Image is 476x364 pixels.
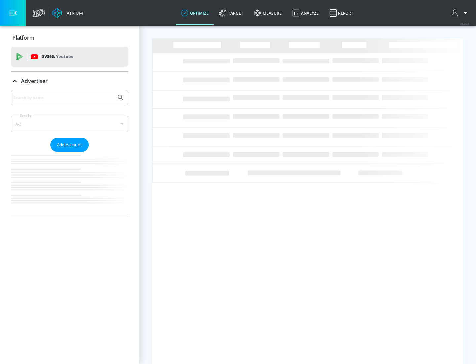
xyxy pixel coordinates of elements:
[324,1,359,25] a: Report
[287,1,324,25] a: Analyze
[21,77,48,85] p: Advertiser
[56,53,73,60] p: Youtube
[11,116,128,132] div: A-Z
[11,72,128,90] div: Advertiser
[176,1,214,25] a: optimize
[64,10,83,16] div: Atrium
[11,47,128,67] div: DV360: Youtube
[214,1,249,25] a: Target
[11,28,128,47] div: Platform
[57,141,82,149] span: Add Account
[50,138,89,152] button: Add Account
[11,152,128,216] nav: list of Advertiser
[52,8,83,18] a: Atrium
[249,1,287,25] a: measure
[12,34,34,41] p: Platform
[11,90,128,216] div: Advertiser
[460,22,469,25] span: v 4.25.4
[19,114,33,118] label: Sort By
[41,53,73,60] p: DV360:
[13,93,113,102] input: Search by name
